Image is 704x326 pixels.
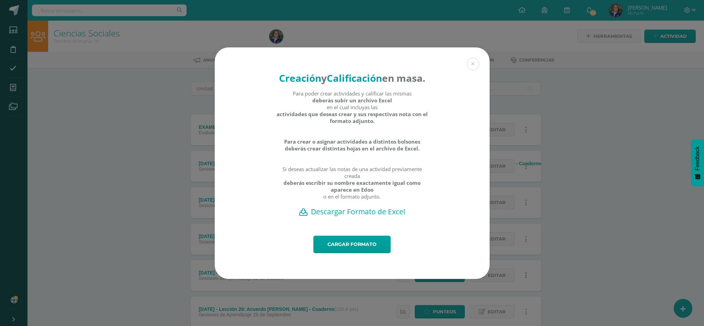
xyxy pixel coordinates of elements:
a: Descargar Formato de Excel [227,207,478,216]
h4: en masa. [276,71,428,85]
strong: Para crear o asignar actividades a distintos bolsones deberás crear distintas hojas en el archivo... [276,138,428,152]
span: Feedback [694,146,701,170]
button: Close (Esc) [467,58,479,70]
button: Feedback - Mostrar encuesta [691,139,704,186]
strong: actividades que deseas crear y sus respectivas nota con el formato adjunto. [276,111,428,124]
strong: deberás escribir su nombre exactamente igual como aparece en Edoo [276,179,428,193]
strong: deberás subir un archivo Excel [312,97,392,104]
strong: Creación [279,71,321,85]
div: Para poder crear actividades y calificar las mismas en el cual incluyas las Si deseas actualizar ... [276,90,428,207]
a: Cargar formato [313,236,391,253]
strong: Calificación [327,71,382,85]
strong: y [321,71,327,85]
